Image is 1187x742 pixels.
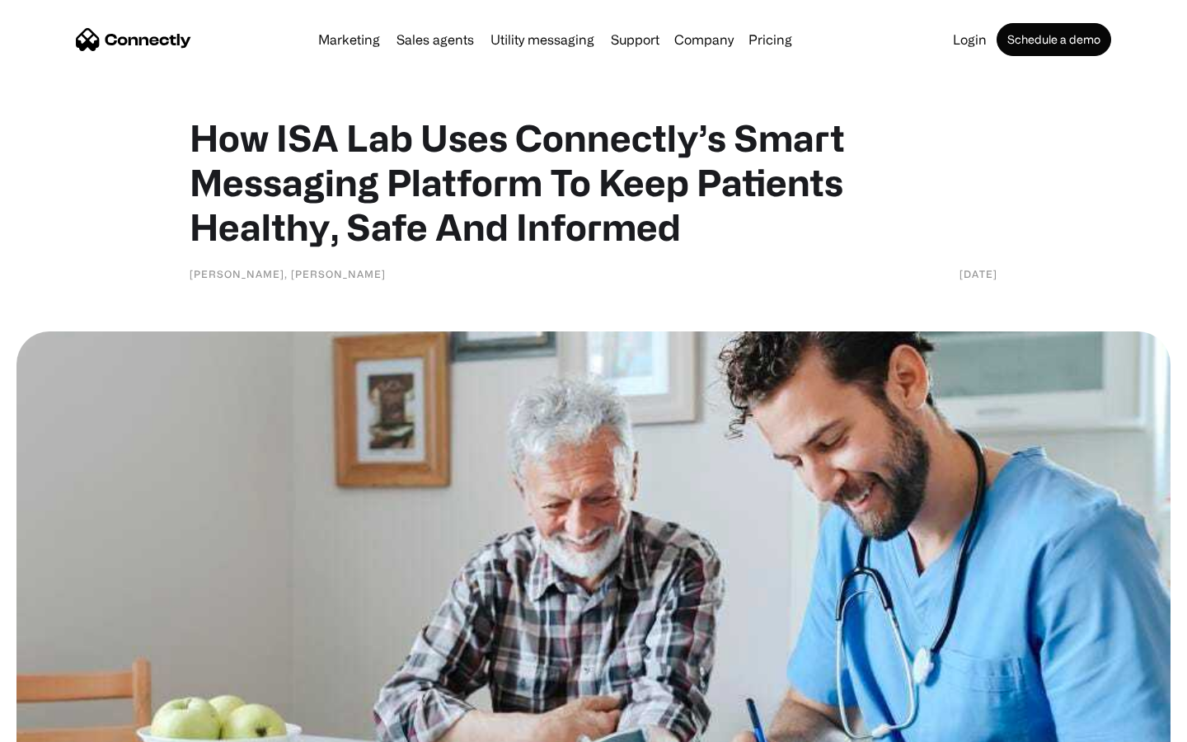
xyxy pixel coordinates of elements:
[16,713,99,736] aside: Language selected: English
[959,265,997,282] div: [DATE]
[190,265,386,282] div: [PERSON_NAME], [PERSON_NAME]
[742,33,799,46] a: Pricing
[604,33,666,46] a: Support
[946,33,993,46] a: Login
[390,33,481,46] a: Sales agents
[33,713,99,736] ul: Language list
[674,28,734,51] div: Company
[997,23,1111,56] a: Schedule a demo
[312,33,387,46] a: Marketing
[484,33,601,46] a: Utility messaging
[190,115,997,249] h1: How ISA Lab Uses Connectly’s Smart Messaging Platform To Keep Patients Healthy, Safe And Informed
